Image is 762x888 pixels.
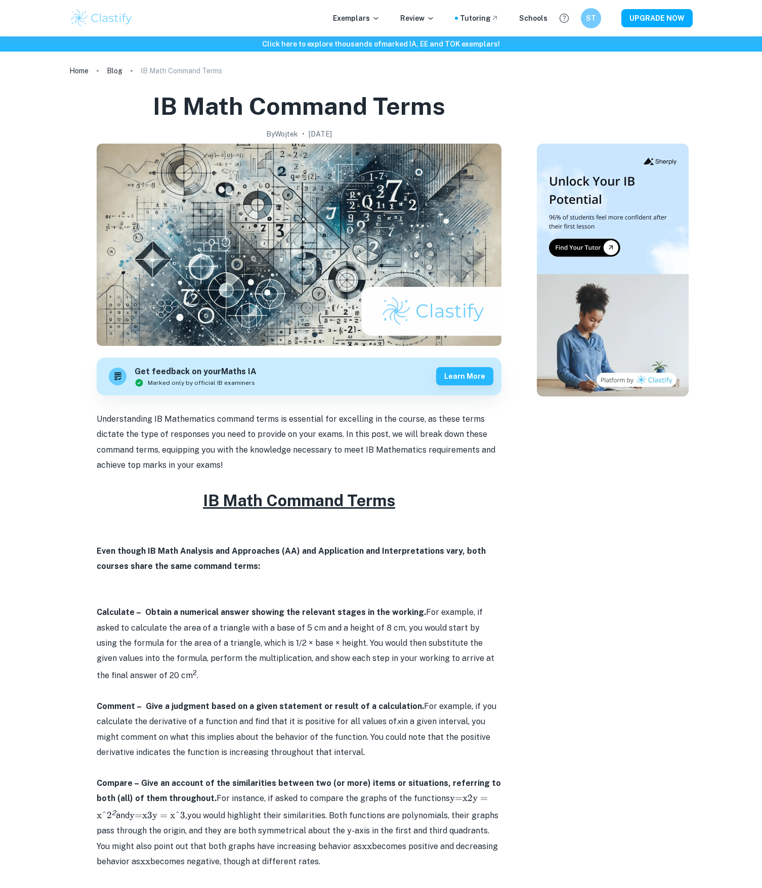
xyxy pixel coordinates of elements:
[585,13,597,24] h6: ST
[185,811,187,820] i: ,
[302,128,305,140] p: •
[581,8,601,28] button: ST
[519,13,547,24] a: Schools
[145,856,150,867] annotation: x
[141,65,222,76] p: IB Math Command Terms
[142,810,147,821] mi: x
[97,358,501,395] a: Get feedback on yourMaths IAMarked only by official IB examinersLearn more
[468,792,473,804] mn: 2
[193,669,197,677] sup: 2
[367,840,372,852] annotation: x
[148,378,255,387] span: Marked only by official IB examiners
[362,840,367,852] mi: x
[153,90,445,122] h1: IB Math Command Terms
[97,546,486,571] strong: Even though IB Math Analysis and Approaches (AA) and Application and Interpretations vary, both c...
[97,412,501,473] p: Understanding IB Mathematics command terms is essential for excelling in the course, as these ter...
[140,856,145,867] mi: x
[400,13,435,24] p: Review
[97,701,424,711] strong: Comment – Give a judgment based on a given statement or result of a calculation.
[69,64,89,78] a: Home
[450,792,455,804] mi: y
[397,717,401,726] i: x
[266,128,298,140] h2: By Wojtek
[460,13,499,24] a: Tutoring
[130,810,135,821] mi: y
[333,13,380,24] p: Exemplars
[135,366,257,378] h6: Get feedback on your Maths IA
[455,792,462,804] mo: =
[621,9,693,27] button: UPGRADE NOW
[97,144,501,346] img: IB Math Command Terms cover image
[556,10,573,27] button: Help and Feedback
[97,776,501,870] p: For instance, if asked to compare the graphs of the functions and you would highlight their simil...
[69,8,134,28] img: Clastify logo
[309,128,332,140] h2: [DATE]
[135,810,142,821] mo: =
[436,367,493,385] button: Learn more
[462,792,468,804] mi: x
[152,810,185,821] annotation: y = x^3
[537,144,689,396] img: Thumbnail
[147,810,152,821] mn: 3
[203,491,395,510] u: IB Math Command Terms
[112,809,116,817] sup: 2
[2,38,760,50] h6: Click here to explore thousands of marked IA, EE and TOK exemplars !
[97,792,488,821] annotation: y = x^2
[97,699,501,761] p: For example, if you calculate the derivative of a function and find that it is positive for all v...
[97,607,426,617] strong: Calculate – Obtain a numerical answer showing the relevant stages in the working.
[97,778,501,803] strong: Compare – Give an account of the similarities between two (or more) items or situations, referrin...
[107,64,122,78] a: Blog
[97,605,501,683] p: For example, if asked to calculate the area of a triangle with a base of 5 cm and a height of 8 c...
